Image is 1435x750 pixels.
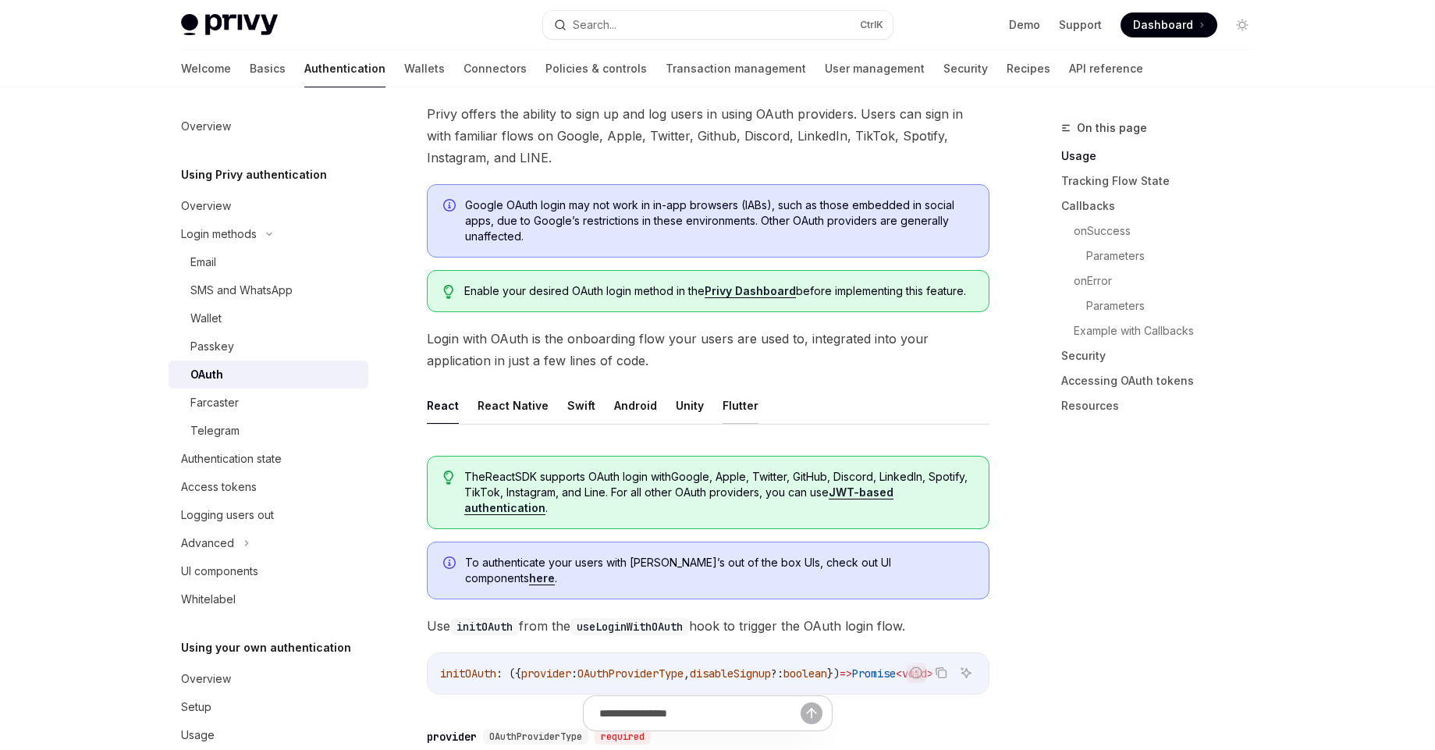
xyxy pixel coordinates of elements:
[1069,50,1143,87] a: API reference
[567,387,595,424] button: Swift
[190,309,222,328] div: Wallet
[896,666,902,681] span: <
[666,50,806,87] a: Transaction management
[1077,119,1147,137] span: On this page
[465,555,973,586] span: To authenticate your users with [PERSON_NAME]’s out of the box UIs, check out UI components .
[169,721,368,749] a: Usage
[181,506,274,524] div: Logging users out
[1061,393,1267,418] a: Resources
[440,666,496,681] span: initOAuth
[169,389,368,417] a: Farcaster
[443,199,459,215] svg: Info
[181,562,258,581] div: UI components
[1230,12,1255,37] button: Toggle dark mode
[181,534,234,553] div: Advanced
[827,666,840,681] span: })
[443,556,459,572] svg: Info
[169,665,368,693] a: Overview
[801,702,822,724] button: Send message
[614,387,657,424] button: Android
[427,103,989,169] span: Privy offers the ability to sign up and log users in using OAuth providers. Users can sign in wit...
[783,666,827,681] span: boolean
[1059,17,1102,33] a: Support
[943,50,988,87] a: Security
[181,478,257,496] div: Access tokens
[931,663,951,683] button: Copy the contents from the code block
[190,421,240,440] div: Telegram
[181,450,282,468] div: Authentication state
[169,192,368,220] a: Overview
[1009,17,1040,33] a: Demo
[852,666,896,681] span: Promise
[169,417,368,445] a: Telegram
[190,337,234,356] div: Passkey
[902,666,927,681] span: void
[427,387,459,424] button: React
[1061,169,1267,194] a: Tracking Flow State
[1061,144,1267,169] a: Usage
[304,50,385,87] a: Authentication
[1074,219,1267,243] a: onSuccess
[860,19,883,31] span: Ctrl K
[181,165,327,184] h5: Using Privy authentication
[169,112,368,140] a: Overview
[464,50,527,87] a: Connectors
[690,666,771,681] span: disableSignup
[181,117,231,136] div: Overview
[570,618,689,635] code: useLoginWithOAuth
[956,663,976,683] button: Ask AI
[464,469,972,516] span: The React SDK supports OAuth login with Google, Apple, Twitter, GitHub, Discord, LinkedIn, Spotif...
[169,445,368,473] a: Authentication state
[427,615,989,637] span: Use from the hook to trigger the OAuth login flow.
[1061,343,1267,368] a: Security
[190,281,293,300] div: SMS and WhatsApp
[181,197,231,215] div: Overview
[190,393,239,412] div: Farcaster
[1061,368,1267,393] a: Accessing OAuth tokens
[723,387,758,424] button: Flutter
[169,693,368,721] a: Setup
[181,14,278,36] img: light logo
[181,698,211,716] div: Setup
[181,726,215,745] div: Usage
[181,590,236,609] div: Whitelabel
[190,365,223,384] div: OAuth
[906,663,926,683] button: Report incorrect code
[684,666,690,681] span: ,
[169,361,368,389] a: OAuth
[571,666,577,681] span: :
[705,284,796,298] a: Privy Dashboard
[840,666,852,681] span: =>
[169,585,368,613] a: Whitelabel
[169,557,368,585] a: UI components
[543,11,893,39] button: Search...CtrlK
[443,285,454,299] svg: Tip
[521,666,571,681] span: provider
[169,501,368,529] a: Logging users out
[577,666,684,681] span: OAuthProviderType
[169,248,368,276] a: Email
[496,666,521,681] span: : ({
[1007,50,1050,87] a: Recipes
[1074,318,1267,343] a: Example with Callbacks
[478,387,549,424] button: React Native
[181,638,351,657] h5: Using your own authentication
[1133,17,1193,33] span: Dashboard
[771,666,783,681] span: ?:
[169,304,368,332] a: Wallet
[825,50,925,87] a: User management
[545,50,647,87] a: Policies & controls
[190,253,216,272] div: Email
[169,332,368,361] a: Passkey
[927,666,933,681] span: >
[404,50,445,87] a: Wallets
[450,618,519,635] code: initOAuth
[250,50,286,87] a: Basics
[1074,268,1267,293] a: onError
[169,473,368,501] a: Access tokens
[1086,243,1267,268] a: Parameters
[1061,194,1267,219] a: Callbacks
[465,197,973,244] span: Google OAuth login may not work in in-app browsers (IABs), such as those embedded in social apps,...
[169,276,368,304] a: SMS and WhatsApp
[181,225,257,243] div: Login methods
